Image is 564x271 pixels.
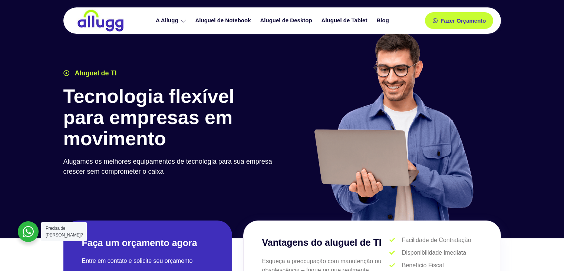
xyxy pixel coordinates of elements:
a: Aluguel de Desktop [257,14,318,27]
span: Facilidade de Contratação [400,236,471,245]
span: Aluguel de TI [73,68,117,78]
h1: Tecnologia flexível para empresas em movimento [63,86,278,150]
a: A Allugg [152,14,192,27]
img: aluguel de ti para startups [311,31,475,221]
span: Precisa de [PERSON_NAME]? [46,226,83,238]
a: Aluguel de Tablet [318,14,373,27]
p: Entre em contato e solicite seu orçamento [82,257,214,265]
img: locação de TI é Allugg [76,9,125,32]
h3: Vantagens do aluguel de TI [262,236,390,250]
a: Blog [373,14,394,27]
p: Alugamos os melhores equipamentos de tecnologia para sua empresa crescer sem comprometer o caixa [63,157,278,177]
span: Benefício Fiscal [400,261,444,270]
a: Aluguel de Notebook [192,14,257,27]
span: Disponibilidade imediata [400,248,466,257]
a: Fazer Orçamento [425,12,494,29]
h2: Faça um orçamento agora [82,237,214,249]
span: Fazer Orçamento [441,18,486,23]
